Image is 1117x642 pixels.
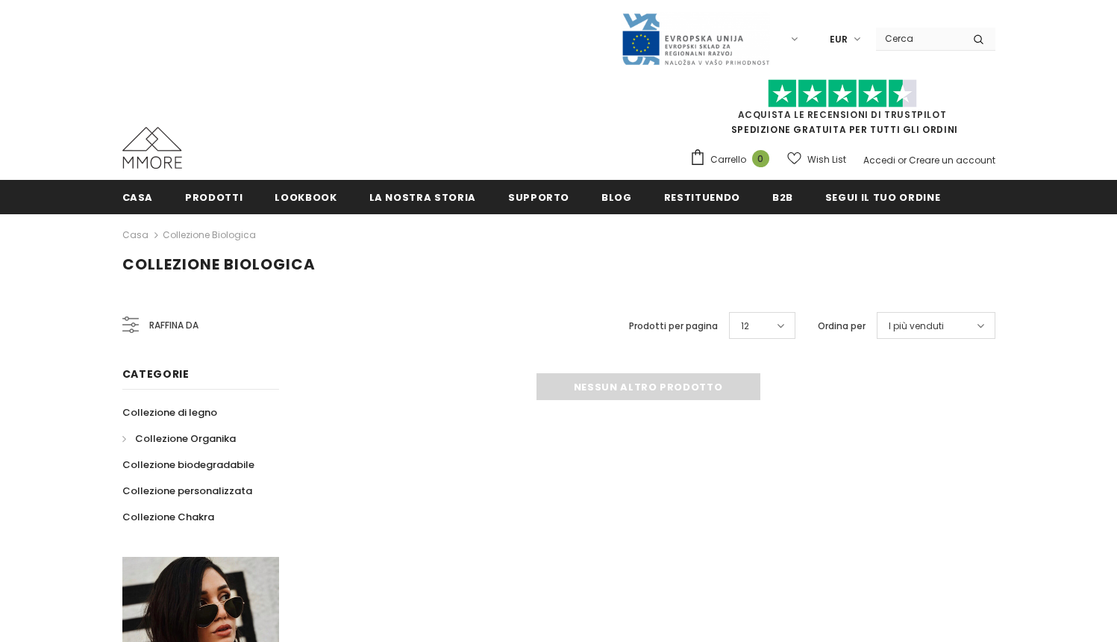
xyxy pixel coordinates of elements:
[275,190,337,205] span: Lookbook
[122,452,254,478] a: Collezione biodegradabile
[601,180,632,214] a: Blog
[752,150,769,167] span: 0
[741,319,749,334] span: 12
[122,405,217,420] span: Collezione di legno
[818,319,866,334] label: Ordina per
[122,399,217,426] a: Collezione di legno
[621,32,770,45] a: Javni Razpis
[825,180,940,214] a: Segui il tuo ordine
[787,146,846,172] a: Wish List
[122,504,214,530] a: Collezione Chakra
[122,226,148,244] a: Casa
[898,154,907,166] span: or
[122,180,154,214] a: Casa
[772,190,793,205] span: B2B
[508,190,569,205] span: supporto
[768,79,917,108] img: Fidati di Pilot Stars
[122,426,236,452] a: Collezione Organika
[122,484,252,498] span: Collezione personalizzata
[275,180,337,214] a: Lookbook
[185,180,243,214] a: Prodotti
[122,367,190,381] span: Categorie
[122,127,182,169] img: Casi MMORE
[369,180,476,214] a: La nostra storia
[772,180,793,214] a: B2B
[122,190,154,205] span: Casa
[738,108,947,121] a: Acquista le recensioni di TrustPilot
[621,12,770,66] img: Javni Razpis
[664,190,740,205] span: Restituendo
[369,190,476,205] span: La nostra storia
[689,86,995,136] span: SPEDIZIONE GRATUITA PER TUTTI GLI ORDINI
[122,478,252,504] a: Collezione personalizzata
[508,180,569,214] a: supporto
[149,317,198,334] span: Raffina da
[710,152,746,167] span: Carrello
[664,180,740,214] a: Restituendo
[909,154,995,166] a: Creare un account
[122,254,316,275] span: Collezione biologica
[689,149,777,171] a: Carrello 0
[185,190,243,205] span: Prodotti
[122,510,214,524] span: Collezione Chakra
[629,319,718,334] label: Prodotti per pagina
[601,190,632,205] span: Blog
[135,431,236,446] span: Collezione Organika
[830,32,848,47] span: EUR
[807,152,846,167] span: Wish List
[163,228,256,241] a: Collezione biologica
[122,458,254,472] span: Collezione biodegradabile
[863,154,895,166] a: Accedi
[876,28,962,49] input: Search Site
[825,190,940,205] span: Segui il tuo ordine
[889,319,944,334] span: I più venduti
